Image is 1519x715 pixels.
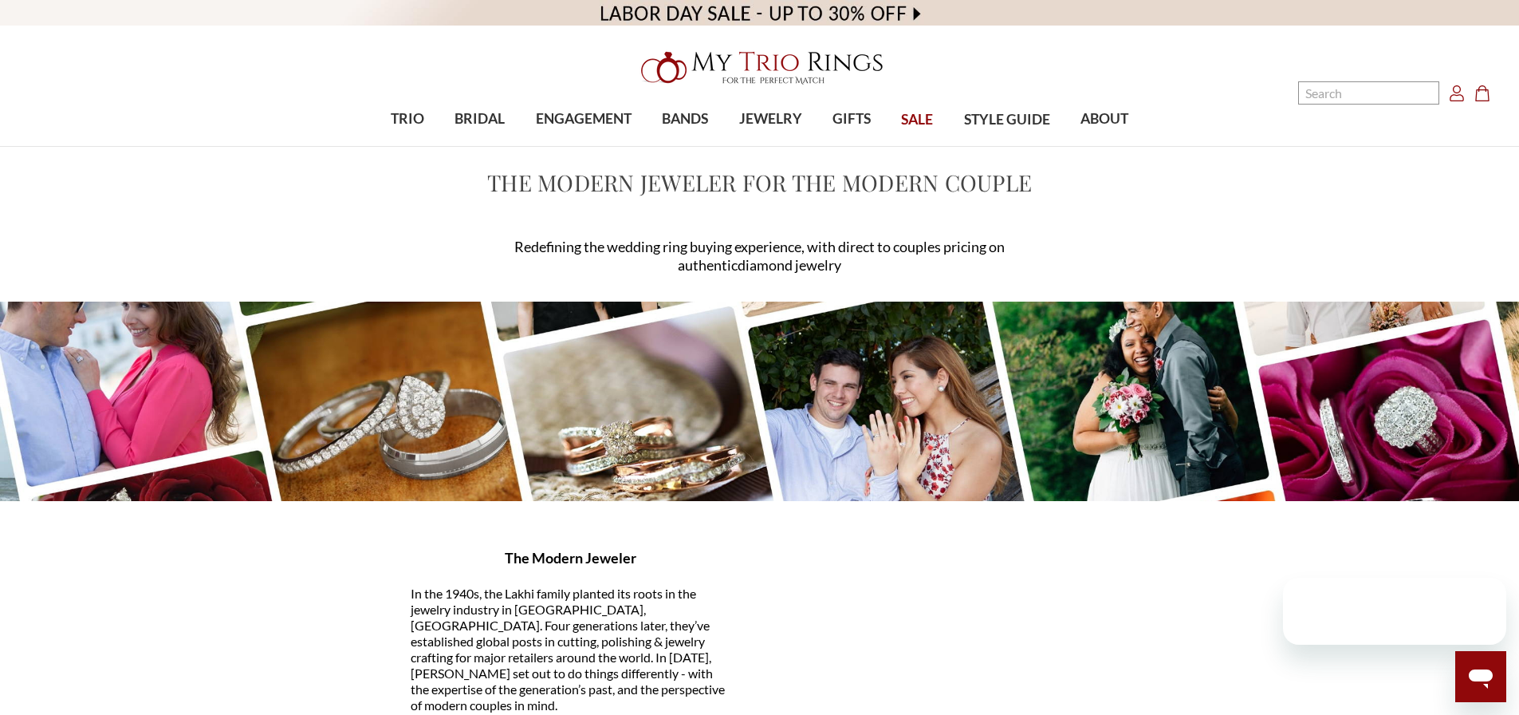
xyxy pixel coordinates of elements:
[1474,83,1500,102] a: Cart with 0 items
[455,109,505,129] span: BRIDAL
[677,145,693,147] button: submenu toggle
[391,109,424,129] span: TRIO
[1283,578,1506,645] iframe: Message from company
[901,109,933,130] span: SALE
[376,93,439,145] a: TRIO
[1455,651,1506,702] iframe: Button to launch messaging window
[472,145,488,147] button: submenu toggle
[739,109,802,129] span: JEWELRY
[817,93,886,145] a: GIFTS
[632,42,887,93] img: My Trio Rings
[1449,83,1465,102] a: Account
[1065,93,1143,145] a: ABOUT
[1474,85,1490,101] svg: cart.cart_preview
[440,42,1078,93] a: My Trio Rings
[1449,85,1465,101] svg: Account
[411,586,725,713] span: In the 1940s, the Lakhi family planted its roots in the jewelry industry in [GEOGRAPHIC_DATA], [G...
[832,109,871,129] span: GIFTS
[948,94,1064,146] a: STYLE GUIDE
[647,93,723,145] a: BANDS
[723,93,817,145] a: JEWELRY
[1080,109,1128,129] span: ABOUT
[1298,81,1439,105] input: Search and use arrows or TAB to navigate results
[662,109,708,129] span: BANDS
[886,94,948,146] a: SALE
[1096,145,1112,147] button: submenu toggle
[505,549,636,567] span: The Modern Jeweler
[399,145,415,147] button: submenu toggle
[439,93,520,145] a: BRIDAL
[738,256,841,274] span: diamond jewelry
[964,109,1050,130] span: STYLE GUIDE
[514,238,1005,274] span: Redefining the wedding ring buying experience, with direct to couples pricing on authentic
[536,109,632,129] span: ENGAGEMENT
[762,145,778,147] button: submenu toggle
[844,145,860,147] button: submenu toggle
[521,93,647,145] a: ENGAGEMENT
[576,145,592,147] button: submenu toggle
[195,166,1324,199] h1: The Modern Jeweler for the Modern Couple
